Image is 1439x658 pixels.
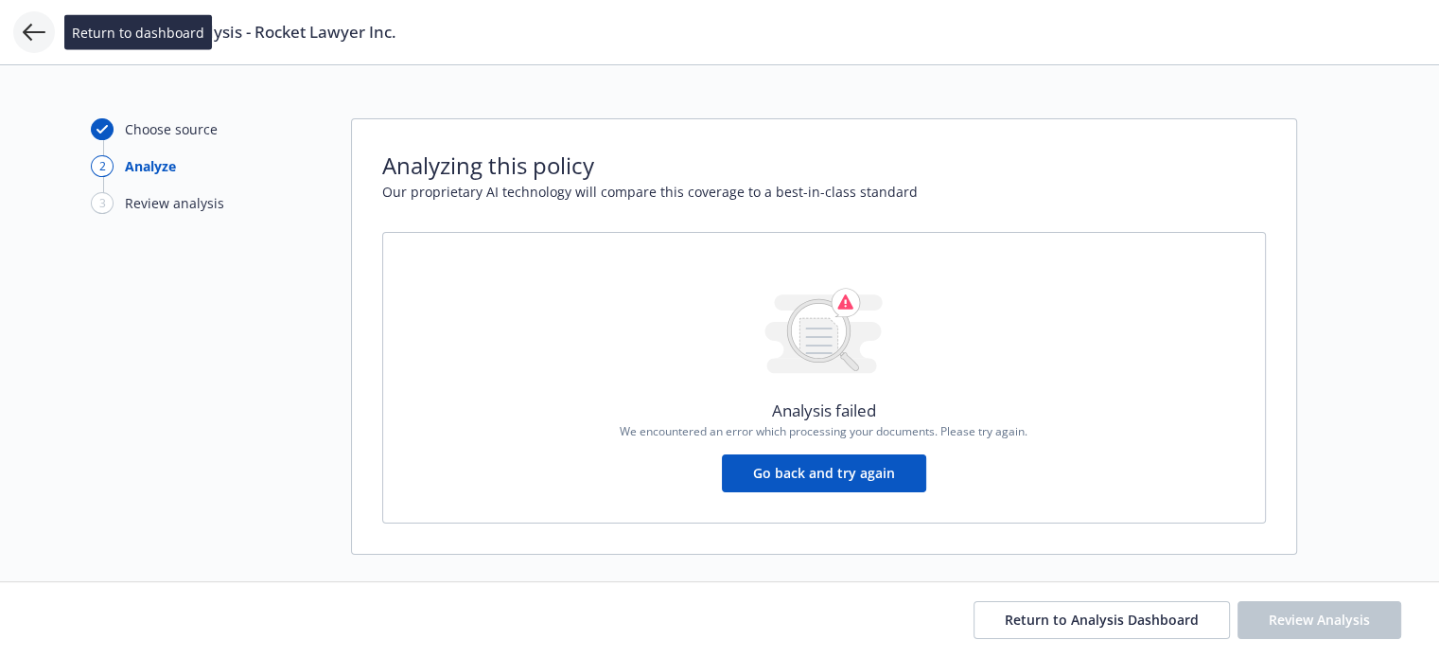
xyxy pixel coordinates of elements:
[1005,611,1199,629] span: Return to Analysis Dashboard
[68,21,396,44] span: Coverage Gap Analysis - Rocket Lawyer Inc.
[125,119,218,139] div: Choose source
[722,454,926,492] button: Go back and try again
[125,156,176,176] div: Analyze
[620,423,1027,439] span: We encountered an error which processing your documents. Please try again.
[974,601,1230,639] button: Return to Analysis Dashboard
[382,150,1266,182] span: Analyzing this policy
[382,182,1266,202] span: Our proprietary AI technology will compare this coverage to a best-in-class standard
[1237,601,1401,639] button: Review Analysis
[91,155,114,177] div: 2
[125,193,224,213] div: Review analysis
[772,399,876,423] span: Analysis failed
[72,23,204,43] span: Return to dashboard
[91,192,114,214] div: 3
[1269,611,1370,629] span: Review Analysis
